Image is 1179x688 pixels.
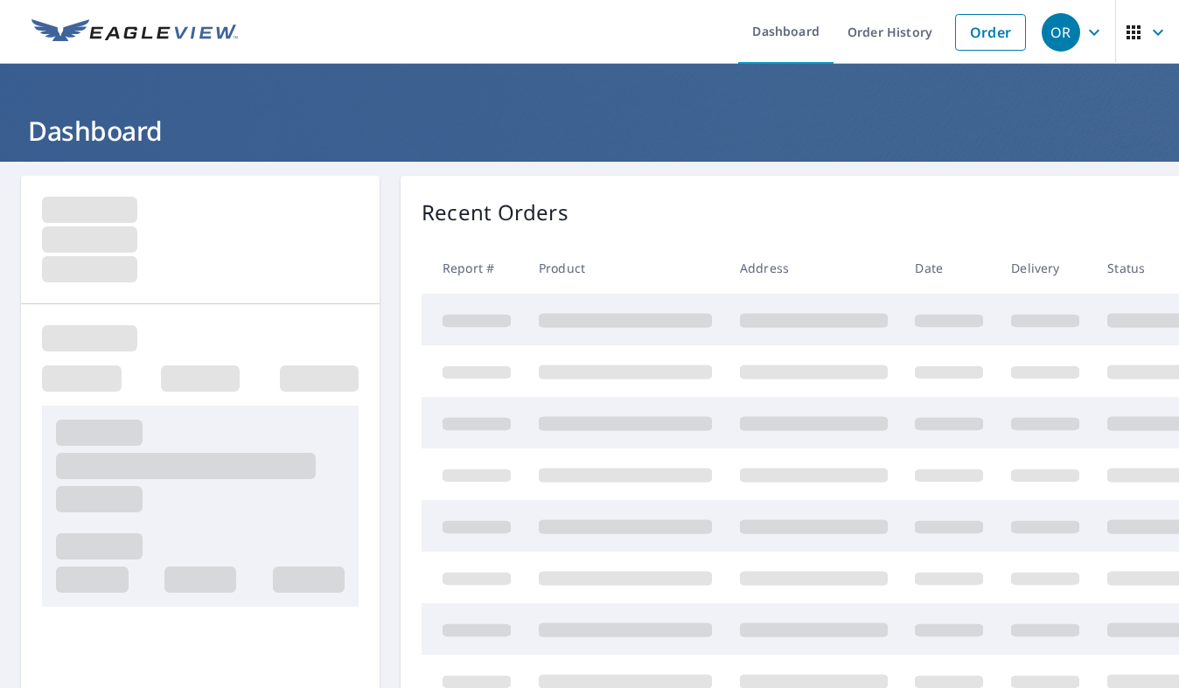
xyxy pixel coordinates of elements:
th: Date [901,242,997,294]
th: Delivery [997,242,1093,294]
th: Address [726,242,902,294]
a: Order [955,14,1026,51]
img: EV Logo [31,19,238,45]
p: Recent Orders [422,197,569,228]
th: Report # [422,242,525,294]
th: Product [525,242,726,294]
div: OR [1042,13,1080,52]
h1: Dashboard [21,113,1158,149]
